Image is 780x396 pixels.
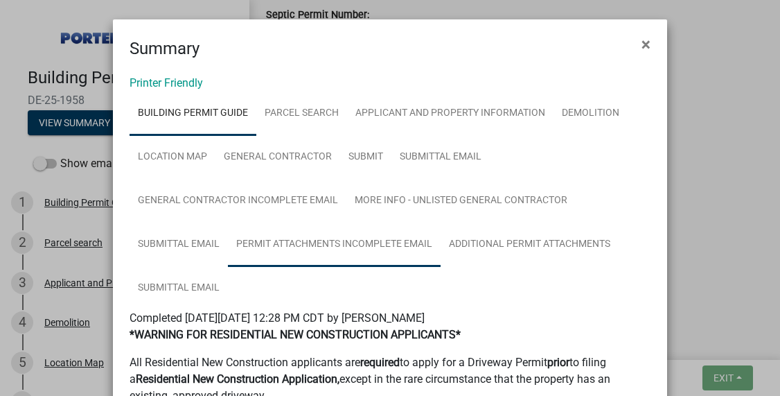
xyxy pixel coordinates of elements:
button: Close [630,25,662,64]
a: Location Map [130,135,215,180]
a: More Info - Unlisted General Contractor [346,179,576,223]
span: × [641,35,650,54]
a: Submittal Email [130,223,228,267]
a: Additional Permit Attachments [441,223,619,267]
strong: required [360,356,400,369]
span: Completed [DATE][DATE] 12:28 PM CDT by [PERSON_NAME] [130,311,425,325]
a: General Contractor Incomplete Email [130,179,346,223]
a: Submit [340,135,391,180]
a: Building Permit Guide [130,92,256,136]
strong: Residential New Construction Application, [136,372,339,386]
a: Printer Friendly [130,76,203,89]
h4: Summary [130,36,200,61]
a: Demolition [553,92,628,136]
a: Submittal Email [391,135,490,180]
strong: *WARNING FOR RESIDENTIAL NEW CONSTRUCTION APPLICANTS* [130,328,461,341]
a: Submittal Email [130,266,228,311]
a: General Contractor [215,135,340,180]
a: Applicant and Property Information [347,92,553,136]
a: Permit Attachments Incomplete Email [228,223,441,267]
a: Parcel search [256,92,347,136]
strong: prior [547,356,569,369]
